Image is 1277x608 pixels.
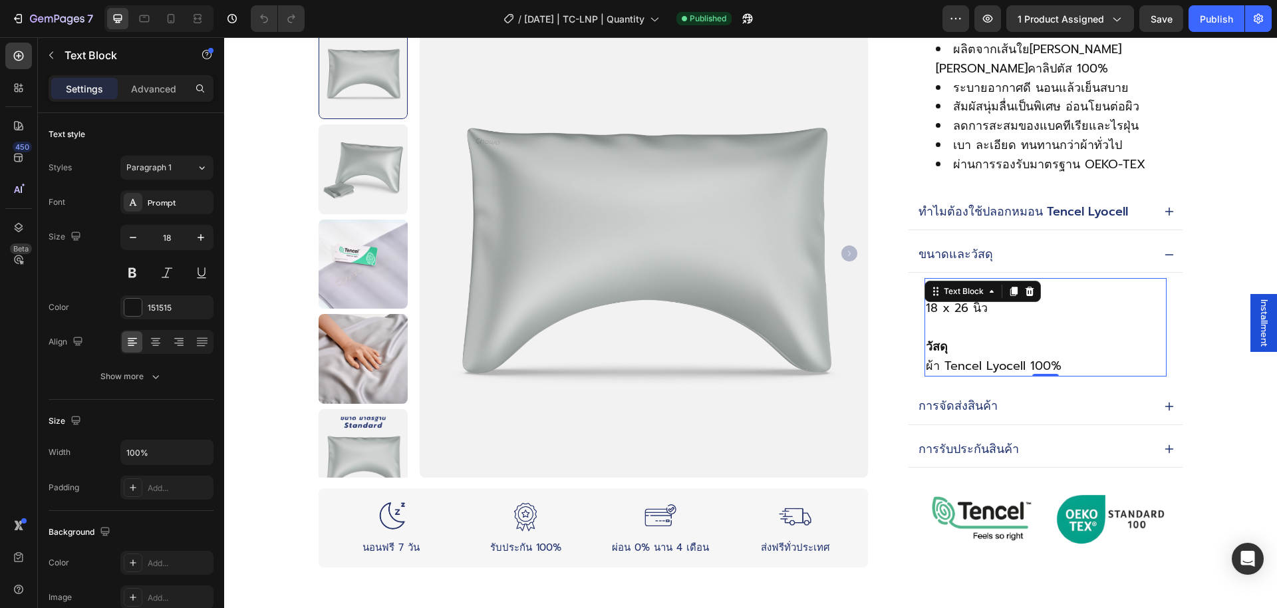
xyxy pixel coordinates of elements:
div: Open Intercom Messenger [1232,543,1264,575]
div: Styles [49,162,72,174]
p: ทำไมต้องใช้ปลอกหมอน Tencel Lyocell [694,167,904,182]
div: Text style [49,128,85,140]
div: Size [49,228,84,246]
img: Artboard%201.png [151,462,184,494]
div: Image [49,591,72,603]
li: สัมผัสนุ่มลื่นเป็นพิเศษ อ่อนโยนต่อผิว [712,60,957,79]
p: 18 x 26 นิ้ว [702,261,940,281]
span: / [518,12,521,26]
img: ปลอกหมอนลูน่า Tencel Lyocell - Chowa [94,87,184,177]
div: Color [49,557,69,569]
li: ระบายอากาศดี นอนแล้วเย็นสบาย [712,41,957,61]
button: 7 [5,5,99,32]
div: Add... [148,482,210,494]
div: 450 [13,142,32,152]
span: Published [690,13,726,25]
div: 151515 [148,302,210,314]
button: Show more [49,365,213,388]
p: Settings [66,82,103,96]
li: ผลิตจากเส้นใย[PERSON_NAME][PERSON_NAME]คาลิปตัส 100% [712,3,957,41]
strong: ขนาด [702,242,732,261]
img: oeko%20tex%20logo.png [831,440,942,523]
span: Paragraph 1 [126,162,172,174]
p: นอนฟรี 7 วัน [104,502,231,518]
p: Text Block [65,47,178,63]
div: Size [49,412,84,430]
p: ผ้า Tencel Lyocell 100% [702,319,940,339]
div: Prompt [148,197,210,209]
p: การรับประกันสินค้า [694,404,795,420]
img: Artboard%205.png [285,462,318,494]
p: Advanced [131,82,176,96]
img: ปลอกหมอนลูน่า Tencel Lyocell - Chowa [94,372,184,462]
div: Show more [100,370,162,383]
div: Text Block [717,248,762,260]
div: Beta [10,243,32,254]
li: เบา ละเอียด ทนทานกว่าผ้าทั่วไป [712,98,957,118]
div: Publish [1200,12,1233,26]
strong: วัสดุ [702,300,724,319]
div: Add... [148,557,210,569]
div: Color [49,301,69,313]
div: Undo/Redo [251,5,305,32]
button: Paragraph 1 [120,156,213,180]
button: 1 product assigned [1006,5,1134,32]
div: Background [49,524,113,541]
button: Save [1139,5,1183,32]
span: Installment [1033,262,1046,309]
span: Save [1151,13,1173,25]
li: ลดการสะสมของแบคทีเรียและไรฝุ่น [712,79,957,98]
div: Align [49,333,86,351]
p: รับประกัน 100% [238,502,365,518]
img: ปลอกหมอนลูน่า Tencel Lyocell - Chowa [94,277,184,367]
div: Padding [49,482,79,494]
span: [DATE] | TC-LNP | Quantity [524,12,644,26]
img: Artboard%204.png [555,462,587,494]
div: Font [49,196,65,208]
button: Carousel Next Arrow [617,208,633,224]
div: Add... [148,592,210,604]
p: 7 [87,11,93,27]
button: Publish [1189,5,1244,32]
span: 1 product assigned [1018,12,1104,26]
p: ผ่อน 0% นาน 4 เดือน [373,502,500,518]
div: Width [49,446,71,458]
p: ส่งฟรีทั่วประเทศ [507,502,635,518]
img: tencel%20logo.png [700,440,811,523]
iframe: Design area [224,37,1277,608]
img: Artboard%203.png [420,462,453,494]
p: การจัดส่งสินค้า [694,361,774,377]
input: Auto [121,440,213,464]
img: ปลอกหมอนลูน่า Tencel Lyocell - Chowa [94,182,184,271]
li: ผ่านการรองรับมาตรฐาน OEKO-TEX [712,118,957,137]
p: ขนาดและวัสดุ [694,210,769,225]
